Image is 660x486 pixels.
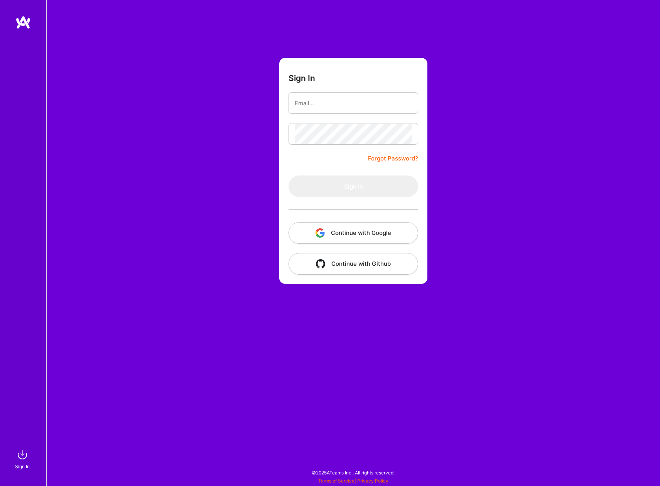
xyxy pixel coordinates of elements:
[318,478,388,484] span: |
[289,222,418,244] button: Continue with Google
[16,447,30,471] a: sign inSign In
[289,253,418,275] button: Continue with Github
[289,175,418,197] button: Sign In
[318,478,354,484] a: Terms of Service
[46,463,660,482] div: © 2025 ATeams Inc., All rights reserved.
[15,462,30,471] div: Sign In
[357,478,388,484] a: Privacy Policy
[15,447,30,462] img: sign in
[15,15,31,29] img: logo
[295,93,412,113] input: Email...
[316,259,325,268] img: icon
[289,73,315,83] h3: Sign In
[316,228,325,238] img: icon
[368,154,418,163] a: Forgot Password?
